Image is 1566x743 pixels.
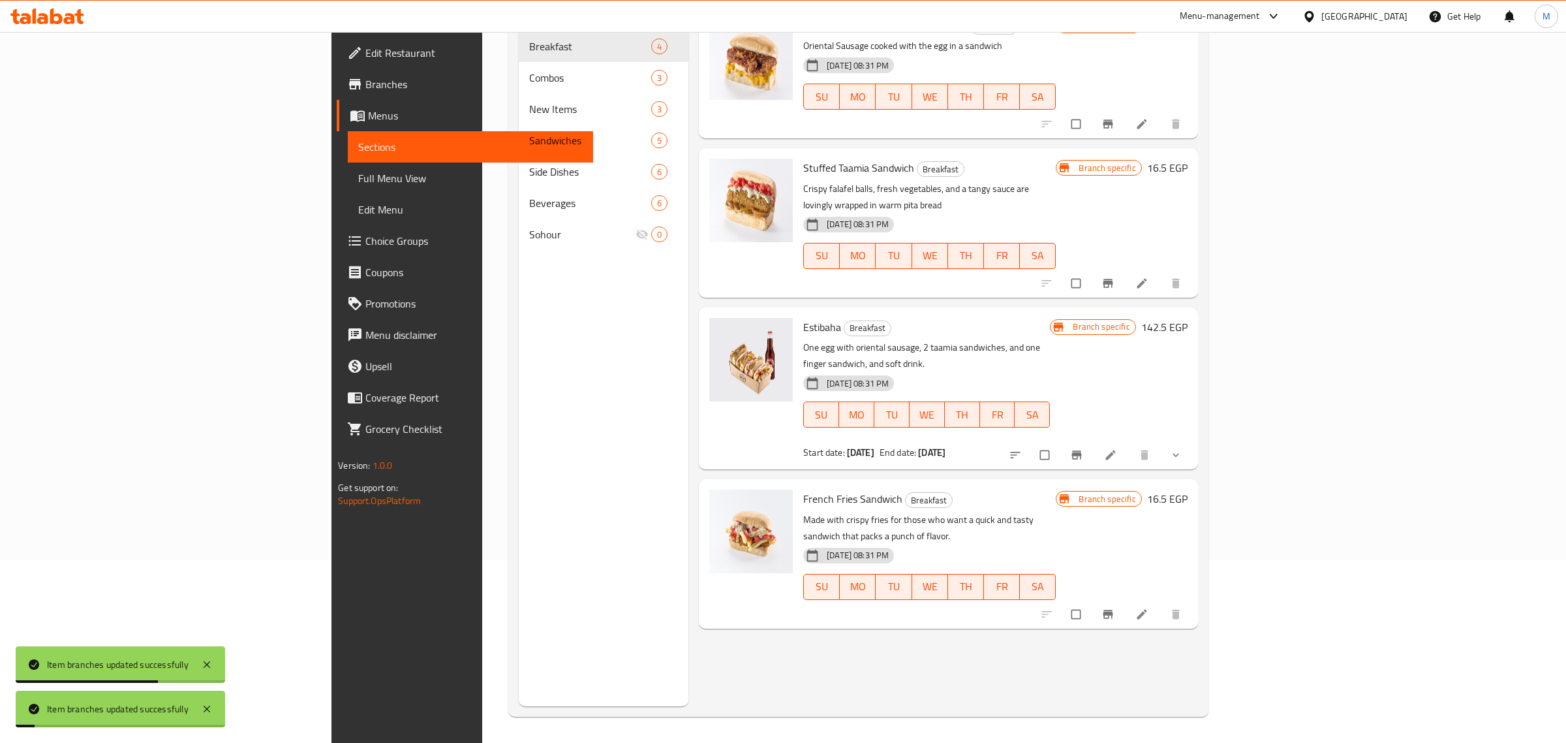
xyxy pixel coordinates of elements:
[348,163,593,194] a: Full Menu View
[1020,84,1056,110] button: SA
[337,37,593,69] a: Edit Restaurant
[1321,9,1407,24] div: [GEOGRAPHIC_DATA]
[953,87,979,106] span: TH
[910,402,945,428] button: WE
[1094,600,1125,629] button: Branch-specific-item
[821,59,894,72] span: [DATE] 08:31 PM
[365,358,583,374] span: Upsell
[365,264,583,280] span: Coupons
[651,39,668,54] div: items
[912,84,948,110] button: WE
[337,288,593,319] a: Promotions
[529,70,651,86] div: Combos
[1067,321,1135,333] span: Branch specific
[519,219,688,250] div: Sohour0
[338,457,370,474] span: Version:
[636,228,649,241] svg: Inactive section
[1130,441,1161,469] button: delete
[905,492,953,508] div: Breakfast
[529,101,651,117] span: New Items
[651,227,668,242] div: items
[337,382,593,413] a: Coverage Report
[984,243,1020,269] button: FR
[821,218,894,230] span: [DATE] 08:31 PM
[917,246,943,265] span: WE
[1064,271,1091,296] span: Select to update
[348,194,593,225] a: Edit Menu
[803,340,1050,372] p: One egg with oriental sausage, 2 taamia sandwiches, and one finger sandwich, and soft drink.
[821,549,894,561] span: [DATE] 08:31 PM
[1025,577,1051,596] span: SA
[529,195,651,211] span: Beverages
[1073,162,1141,174] span: Branch specific
[1169,449,1182,462] svg: Show Choices
[1161,441,1193,469] button: show more
[348,131,593,163] a: Sections
[948,574,984,600] button: TH
[1020,574,1056,600] button: SA
[803,181,1056,213] p: Crispy falafel balls, fresh vegetables, and a tangy sauce are lovingly wrapped in warm pita bread
[874,402,910,428] button: TU
[985,405,1010,424] span: FR
[876,243,912,269] button: TU
[809,87,835,106] span: SU
[845,246,870,265] span: MO
[529,39,651,54] span: Breakfast
[1135,608,1151,621] a: Edit menu item
[365,76,583,92] span: Branches
[529,164,651,180] span: Side Dishes
[1094,110,1125,138] button: Branch-specific-item
[906,493,952,508] span: Breakfast
[840,84,876,110] button: MO
[1135,118,1151,131] a: Edit menu item
[917,162,964,177] span: Breakfast
[876,84,912,110] button: TU
[803,243,840,269] button: SU
[368,108,583,123] span: Menus
[373,457,393,474] span: 1.0.0
[337,69,593,100] a: Branches
[1543,9,1550,24] span: M
[651,164,668,180] div: items
[984,84,1020,110] button: FR
[881,87,906,106] span: TU
[651,195,668,211] div: items
[809,577,835,596] span: SU
[529,133,651,148] span: Sandwiches
[1147,490,1188,508] h6: 16.5 EGP
[1001,441,1032,469] button: sort-choices
[358,170,583,186] span: Full Menu View
[953,246,979,265] span: TH
[519,187,688,219] div: Beverages6
[880,405,904,424] span: TU
[652,40,667,53] span: 4
[529,227,636,242] span: Sohour
[881,246,906,265] span: TU
[803,38,1056,54] p: Oriental Sausage cooked with the egg in a sandwich
[912,243,948,269] button: WE
[337,413,593,445] a: Grocery Checklist
[519,31,688,62] div: Breakfast4
[358,139,583,155] span: Sections
[839,402,874,428] button: MO
[845,577,870,596] span: MO
[365,421,583,437] span: Grocery Checklist
[1020,405,1045,424] span: SA
[1073,493,1141,505] span: Branch specific
[1104,449,1120,462] a: Edit menu item
[365,327,583,343] span: Menu disclaimer
[1135,277,1151,290] a: Edit menu item
[945,402,980,428] button: TH
[709,159,793,242] img: Stuffed Taamia Sandwich
[917,87,943,106] span: WE
[950,405,975,424] span: TH
[652,134,667,147] span: 5
[912,574,948,600] button: WE
[337,100,593,131] a: Menus
[1180,8,1260,24] div: Menu-management
[47,702,189,716] div: Item branches updated successfully
[652,166,667,178] span: 6
[915,405,940,424] span: WE
[803,317,841,337] span: Estibaha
